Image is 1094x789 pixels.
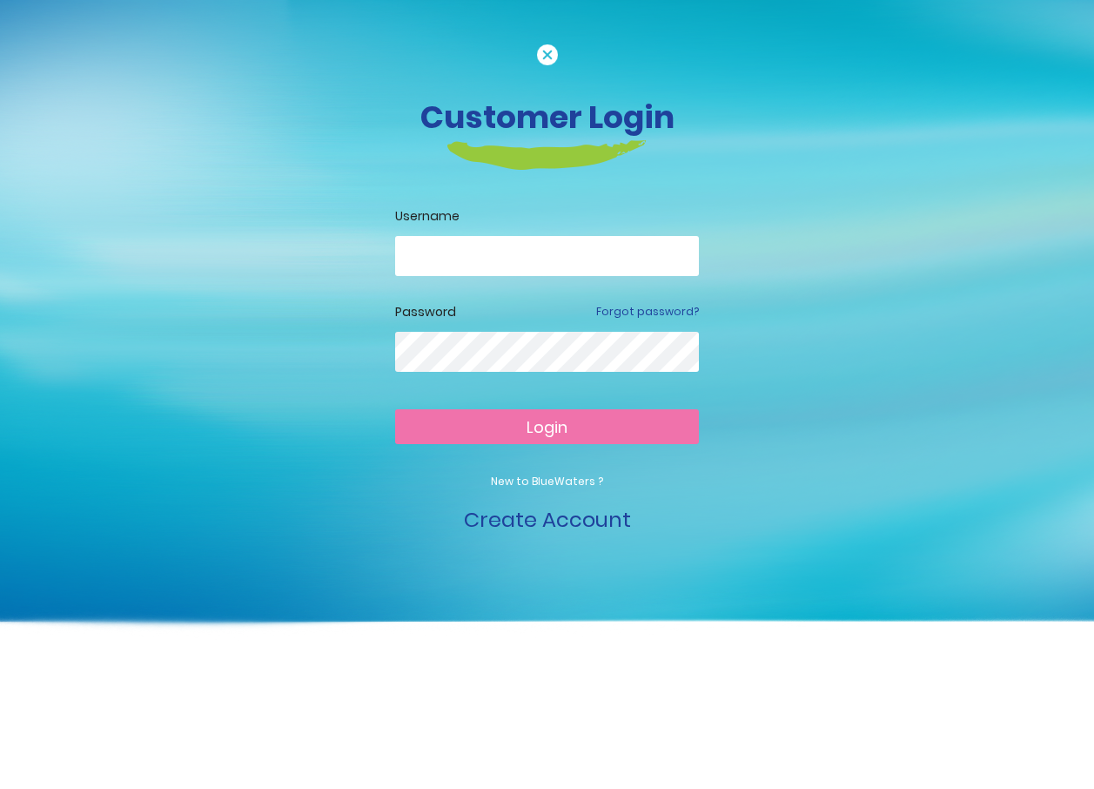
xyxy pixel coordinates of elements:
button: Login [395,409,699,444]
label: Username [395,207,699,226]
p: New to BlueWaters ? [395,474,699,489]
label: Password [395,303,456,321]
img: login-heading-border.png [447,140,647,170]
span: Login [527,416,567,438]
img: cancel [537,44,558,65]
a: Create Account [464,505,631,534]
a: Forgot password? [596,304,699,320]
h3: Customer Login [64,98,1030,136]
